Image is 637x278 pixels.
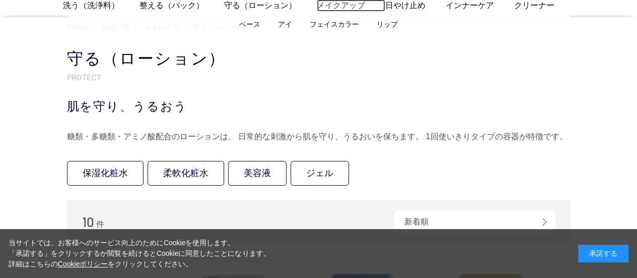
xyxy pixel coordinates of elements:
[96,220,104,229] span: 件
[239,20,260,28] a: ベース
[291,161,349,186] a: ジェル
[148,161,224,186] a: 柔軟化粧水
[377,20,398,28] a: リップ
[310,20,359,28] a: フェイスカラー
[278,20,292,28] a: アイ
[82,214,94,230] span: 10
[58,260,108,268] a: Cookieポリシー
[67,129,571,145] div: 糖類・多糖類・アミノ酸配合のローションは、 日常的な刺激から肌を守り、うるおいを保ちます。 1回使いきりタイプの容器が特徴です。
[67,48,571,70] h1: 守る（ローション）
[578,245,628,262] div: 承諾する
[67,97,571,116] div: 肌を守り、うるおう
[9,238,270,269] div: 当サイトでは、お客様へのサービス向上のためにCookieを使用します。 「承諾する」をクリックするか閲覧を続けるとCookieに同意したことになります。 詳細はこちらの をクリックしてください。
[228,161,287,186] a: 美容液
[67,161,144,186] a: 保湿化粧水
[67,72,571,82] p: PROTECT
[394,210,555,234] div: 新着順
